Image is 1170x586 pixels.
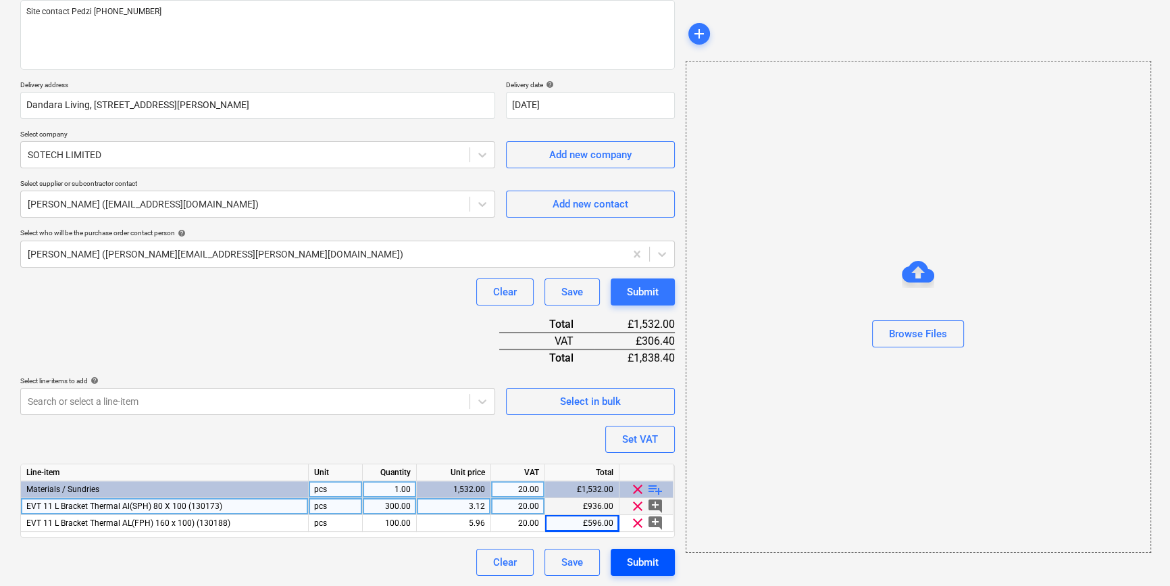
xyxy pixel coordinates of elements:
button: Submit [611,278,675,306]
div: Browse Files [686,61,1151,553]
div: Submit [627,283,659,301]
div: VAT [499,333,595,349]
div: Quantity [363,464,417,481]
div: pcs [309,515,363,532]
span: clear [630,481,646,497]
div: Browse Files [889,325,947,343]
iframe: Chat Widget [1102,521,1170,586]
div: 5.96 [422,515,485,532]
div: 100.00 [368,515,411,532]
div: £306.40 [594,333,674,349]
div: Add new company [549,146,632,164]
button: Add new company [506,141,675,168]
span: clear [630,498,646,514]
span: help [175,229,186,237]
div: 1.00 [368,481,411,498]
div: 20.00 [497,515,539,532]
div: Clear [493,283,517,301]
button: Select in bulk [506,388,675,415]
span: help [543,80,554,89]
span: add_comment [647,498,663,514]
button: Clear [476,278,534,306]
div: Total [545,464,619,481]
div: Delivery date [506,80,675,89]
div: Clear [493,554,517,571]
div: 300.00 [368,498,411,515]
div: Submit [627,554,659,571]
span: add_comment [647,515,663,531]
div: 1,532.00 [422,481,485,498]
div: Set VAT [622,431,658,448]
button: Add new contact [506,191,675,218]
p: Select supplier or subcontractor contact [20,179,495,191]
p: Select company [20,130,495,141]
button: Save [544,278,600,306]
button: Set VAT [605,426,675,453]
div: 3.12 [422,498,485,515]
div: Line-item [21,464,309,481]
div: Unit price [417,464,491,481]
div: £1,532.00 [545,481,619,498]
div: Save [561,554,583,571]
button: Clear [476,549,534,576]
span: clear [630,515,646,531]
button: Save [544,549,600,576]
div: VAT [491,464,545,481]
span: add [691,26,707,42]
div: pcs [309,481,363,498]
div: Select who will be the purchase order contact person [20,228,675,237]
button: Submit [611,549,675,576]
input: Delivery address [20,92,495,119]
input: Delivery date not specified [506,92,675,119]
div: Select in bulk [560,393,621,410]
div: Total [499,316,595,333]
div: 20.00 [497,481,539,498]
div: £936.00 [545,498,619,515]
span: playlist_add [647,481,663,497]
div: £1,532.00 [594,316,674,333]
div: pcs [309,498,363,515]
button: Browse Files [872,320,964,347]
span: help [88,376,99,385]
span: EVT 11 L Bracket Thermal AL(FPH) 160 x 100) (130188) [26,518,230,528]
span: Materials / Sundries [26,485,99,494]
div: 20.00 [497,498,539,515]
div: Save [561,283,583,301]
div: £596.00 [545,515,619,532]
div: Unit [309,464,363,481]
div: Select line-items to add [20,376,495,385]
div: Total [499,349,595,366]
span: EVT 11 L Bracket Thermal Al(SPH) 80 X 100 (130173) [26,502,222,511]
p: Delivery address [20,80,495,92]
div: Add new contact [553,195,628,213]
div: £1,838.40 [594,349,674,366]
